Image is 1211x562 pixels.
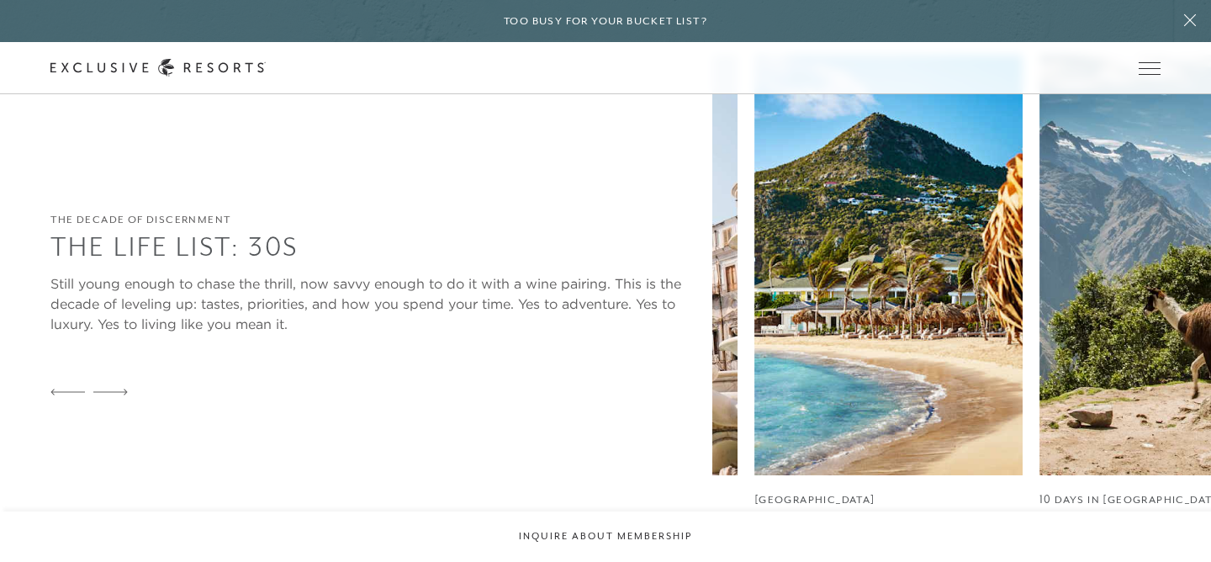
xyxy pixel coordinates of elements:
[1139,62,1161,74] button: Open navigation
[50,212,695,228] h6: The Decade of Discernment
[50,273,695,334] div: Still young enough to chase the thrill, now savvy enough to do it with a wine pairing. This is th...
[754,492,1023,508] figcaption: [GEOGRAPHIC_DATA]
[504,13,707,29] h6: Too busy for your bucket list?
[469,492,738,508] figcaption: 10 Days in [GEOGRAPHIC_DATA]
